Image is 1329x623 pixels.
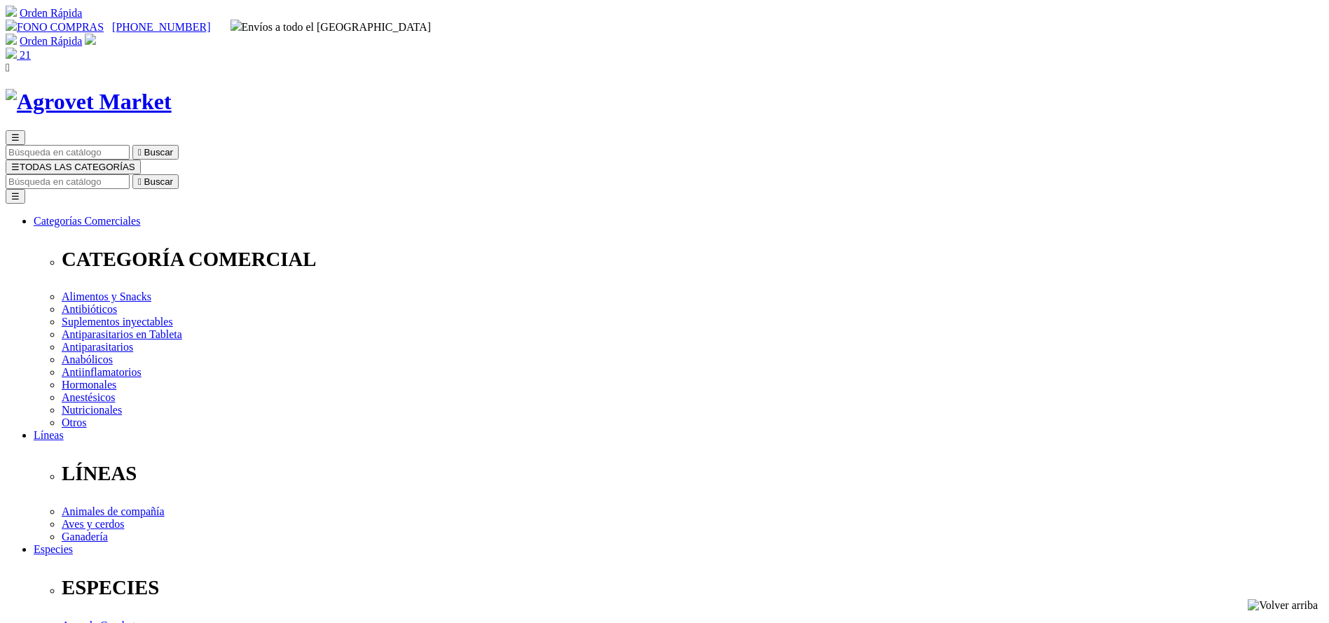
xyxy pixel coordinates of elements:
[34,215,140,227] a: Categorías Comerciales
[62,303,117,315] a: Antibióticos
[62,531,108,542] a: Ganadería
[20,7,82,19] a: Orden Rápida
[11,132,20,143] span: ☰
[62,416,87,428] a: Otros
[144,147,173,157] span: Buscar
[6,160,141,174] button: ☰TODAS LAS CATEGORÍAS
[62,404,122,416] a: Nutricionales
[62,316,173,328] a: Suplementos inyectables
[144,176,173,187] span: Buscar
[34,429,64,441] a: Líneas
[6,174,130,189] input: Buscar
[230,21,432,33] span: Envíos a todo el [GEOGRAPHIC_DATA]
[11,162,20,172] span: ☰
[62,341,133,353] a: Antiparasitarios
[62,328,182,340] a: Antiparasitarios en Tableta
[6,89,172,115] img: Agrovet Market
[132,174,179,189] button:  Buscar
[6,189,25,204] button: ☰
[62,366,142,378] a: Antiinflamatorios
[62,391,115,403] a: Anestésicos
[6,145,130,160] input: Buscar
[20,35,82,47] a: Orden Rápida
[62,518,124,530] a: Aves y cerdos
[6,6,17,17] img: shopping-cart.svg
[62,379,116,391] a: Hormonales
[62,505,165,517] a: Animales de compañía
[6,130,25,145] button: ☰
[138,176,142,187] i: 
[6,20,17,31] img: phone.svg
[62,353,113,365] a: Anabólicos
[112,21,210,33] a: [PHONE_NUMBER]
[6,62,10,73] i: 
[138,147,142,157] i: 
[62,290,151,302] a: Alimentos y Snacks
[6,21,104,33] a: FONO COMPRAS
[6,34,17,45] img: shopping-cart.svg
[62,248,1323,271] p: CATEGORÍA COMERCIAL
[6,49,31,61] a: 21
[62,462,1323,485] p: LÍNEAS
[85,35,96,47] a: Acceda a su cuenta de cliente
[132,145,179,160] button:  Buscar
[6,48,17,59] img: shopping-bag.svg
[230,20,242,31] img: delivery-truck.svg
[85,34,96,45] img: user.svg
[34,543,73,555] a: Especies
[20,49,31,61] span: 21
[1248,599,1318,612] img: Volver arriba
[62,576,1323,599] p: ESPECIES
